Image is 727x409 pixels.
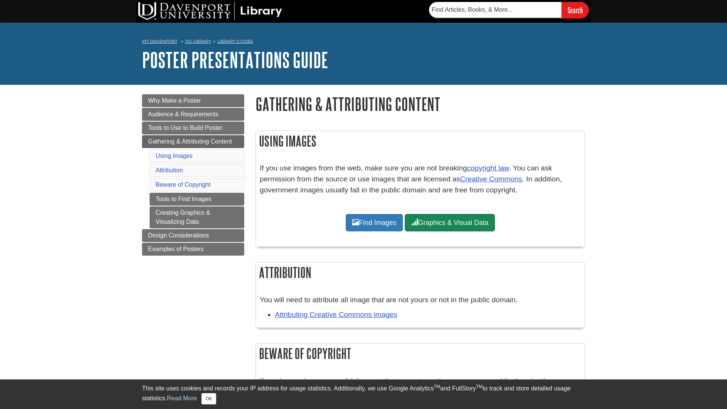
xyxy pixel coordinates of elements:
span: Audience & Requirements [148,111,218,117]
a: Tools to Find Images [150,193,244,206]
span: Gathering & Attributing Content [148,138,232,145]
a: Graphics & Visual Data [405,214,495,231]
span: Design Considerations [148,232,209,239]
h2: Beware of Copyright [256,343,585,364]
a: Library Guides [217,39,253,44]
sup: TM [434,384,440,389]
div: This site uses cookies and records your IP address for usage statistics. Additionally, we use Goo... [142,384,585,404]
a: Examples of Posters [142,243,244,256]
a: Design Considerations [142,229,244,242]
input: Search [562,2,589,18]
a: DU Library [185,39,211,44]
a: Read More [167,395,197,401]
sup: TM [476,384,482,389]
p: You will need to attribute all image that are not yours or not in the public domain. [260,295,581,306]
h2: Using Images [256,131,585,151]
a: Find Images [346,214,403,231]
img: DU Library [138,2,282,20]
a: Beware of Copyright [156,181,211,188]
h2: Attribution [256,262,585,283]
a: Attributing Creative Commons images [275,311,397,318]
span: Examples of Posters [148,246,204,252]
p: If you use images from the web, make sure you are not breaking . You can ask permission from the ... [260,163,581,195]
a: Creative Commons [460,175,522,183]
input: Find Articles, Books, & More... [429,2,562,18]
a: Poster Presentations Guide [142,48,328,72]
a: Why Make a Poster [142,94,244,107]
a: Using Images [156,153,193,159]
a: Audience & Requirements [142,108,244,121]
div: Guide Page Menu [142,94,244,256]
a: My Davenport [142,38,177,45]
nav: breadcrumb [142,36,585,48]
form: Searches DU Library's articles, books, and more [429,2,589,18]
button: Close [201,393,216,404]
h1: Gathering & Attributing Content [256,94,585,114]
span: Why Make a Poster [148,97,201,104]
span: Tools to Use to Build Poster [148,125,223,131]
a: Gathering & Attributing Content [142,135,244,148]
p: If you borrow images you didn't create that are not creative commons or public domain, they are m... [260,376,581,408]
a: Creating Graphics & Visualizing Data [150,206,244,228]
a: Tools to Use to Build Poster [142,122,244,134]
a: Attribution [156,167,183,173]
a: copyright law [467,164,509,172]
